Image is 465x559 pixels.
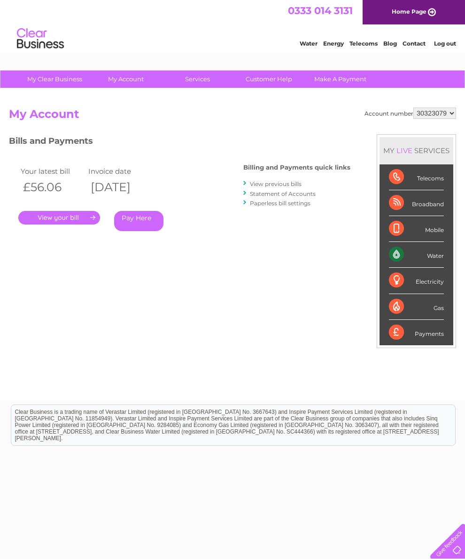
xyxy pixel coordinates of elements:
a: . [18,211,100,225]
a: Services [159,70,236,88]
div: Electricity [389,268,444,294]
h2: My Account [9,108,456,125]
div: Telecoms [389,164,444,190]
div: Gas [389,294,444,320]
a: Energy [323,40,344,47]
div: Water [389,242,444,268]
div: LIVE [395,146,414,155]
a: Statement of Accounts [250,190,316,197]
a: Paperless bill settings [250,200,310,207]
div: Clear Business is a trading name of Verastar Limited (registered in [GEOGRAPHIC_DATA] No. 3667643... [11,5,455,46]
a: Log out [434,40,456,47]
img: logo.png [16,24,64,53]
a: 0333 014 3131 [288,5,353,16]
a: Contact [403,40,426,47]
th: [DATE] [86,178,154,197]
h4: Billing and Payments quick links [243,164,350,171]
a: Water [300,40,318,47]
a: Blog [383,40,397,47]
div: MY SERVICES [380,137,453,164]
div: Account number [364,108,456,119]
a: My Clear Business [16,70,93,88]
div: Mobile [389,216,444,242]
div: Payments [389,320,444,345]
td: Invoice date [86,165,154,178]
a: Customer Help [230,70,308,88]
td: Your latest bill [18,165,86,178]
th: £56.06 [18,178,86,197]
a: View previous bills [250,180,302,187]
a: Make A Payment [302,70,379,88]
h3: Bills and Payments [9,134,350,151]
a: Pay Here [114,211,163,231]
div: Broadband [389,190,444,216]
a: My Account [87,70,165,88]
a: Telecoms [349,40,378,47]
